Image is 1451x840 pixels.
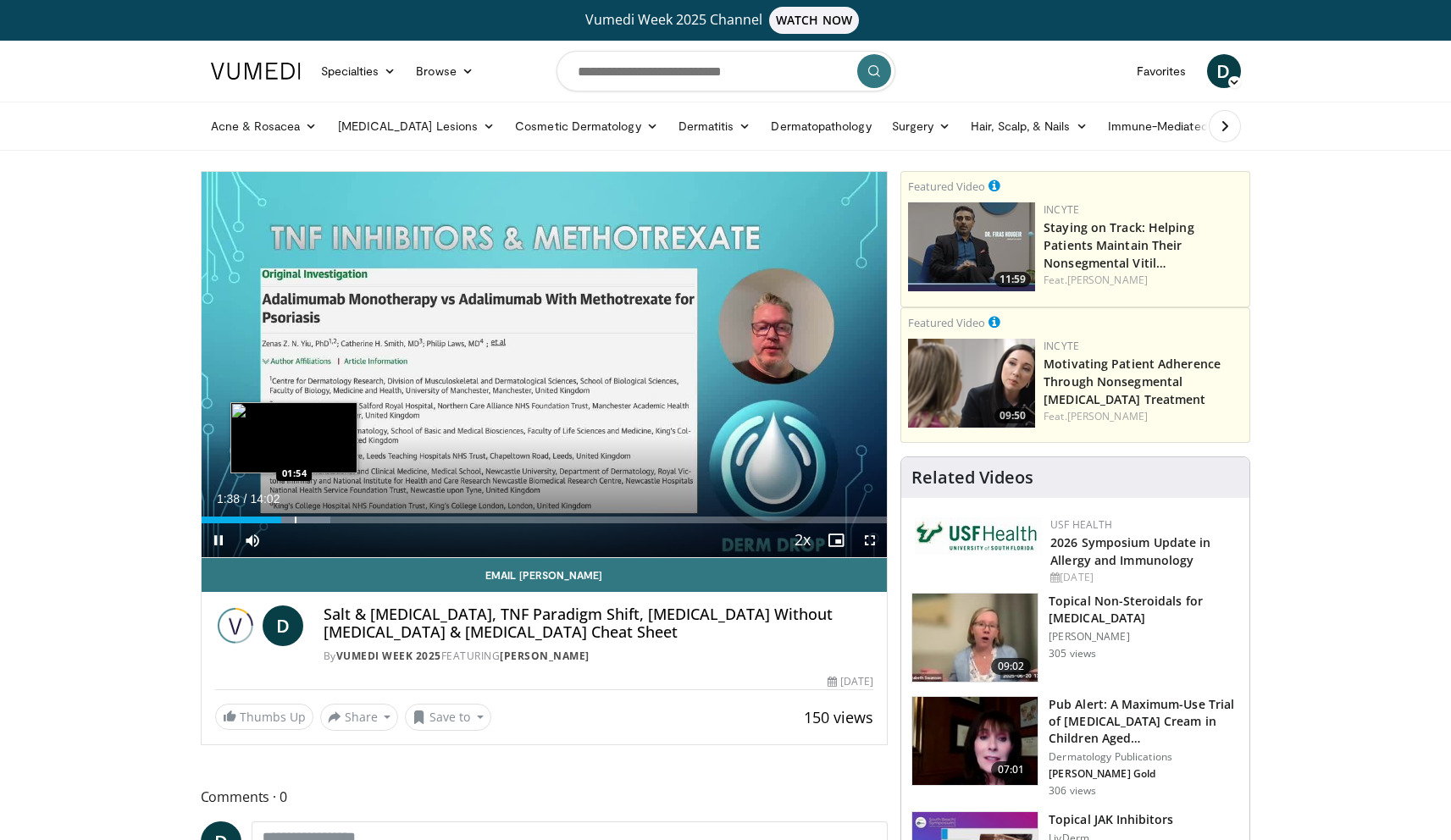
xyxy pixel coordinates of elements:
[1049,767,1239,781] p: [PERSON_NAME] Gold
[328,109,506,143] a: [MEDICAL_DATA] Lesions
[1044,356,1221,407] a: Motivating Patient Adherence Through Nonsegmental [MEDICAL_DATA] Treatment
[915,517,1042,555] img: 6ba8804a-8538-4002-95e7-a8f8012d4a11.png.150x105_q85_autocrop_double_scale_upscale_version-0.2.jpg
[1098,109,1235,143] a: Immune-Mediated
[761,109,881,143] a: Dermatopathology
[961,109,1097,143] a: Hair, Scalp, & Nails
[994,272,1031,287] span: 11:59
[1044,273,1243,288] div: Feat.
[908,339,1035,428] a: 09:50
[828,674,873,689] div: [DATE]
[201,786,889,808] span: Comments 0
[1044,409,1243,424] div: Feat.
[911,696,1239,798] a: 07:01 Pub Alert: A Maximum-Use Trial of [MEDICAL_DATA] Cream in Children Aged… Dermatology Public...
[908,179,985,194] small: Featured Video
[211,63,301,80] img: VuMedi Logo
[912,594,1038,682] img: 34a4b5e7-9a28-40cd-b963-80fdb137f70d.150x105_q85_crop-smart_upscale.jpg
[311,54,407,88] a: Specialties
[769,7,859,34] span: WATCH NOW
[202,558,888,592] a: Email [PERSON_NAME]
[1049,647,1096,660] p: 305 views
[911,467,1033,488] h4: Related Videos
[324,649,874,664] div: By FEATURING
[213,7,1238,34] a: Vumedi Week 2025 ChannelWATCH NOW
[908,202,1035,291] img: fe0751a3-754b-4fa7-bfe3-852521745b57.png.150x105_q85_crop-smart_upscale.jpg
[320,704,399,731] button: Share
[1049,811,1173,828] h3: Topical JAK Inhibitors
[1044,202,1079,217] a: Incyte
[804,707,873,727] span: 150 views
[557,51,895,91] input: Search topics, interventions
[1049,593,1239,627] h3: Topical Non-Steroidals for [MEDICAL_DATA]
[1050,534,1210,568] a: 2026 Symposium Update in Allergy and Immunology
[994,408,1031,423] span: 09:50
[908,339,1035,428] img: 39505ded-af48-40a4-bb84-dee7792dcfd5.png.150x105_q85_crop-smart_upscale.jpg
[217,492,240,506] span: 1:38
[230,402,357,473] img: image.jpeg
[405,704,491,731] button: Save to
[853,523,887,557] button: Fullscreen
[1050,517,1112,532] a: USF Health
[406,54,484,88] a: Browse
[911,593,1239,682] a: 09:02 Topical Non-Steroidals for [MEDICAL_DATA] [PERSON_NAME] 305 views
[908,315,985,330] small: Featured Video
[201,109,328,143] a: Acne & Rosacea
[912,697,1038,785] img: e32a16a8-af25-496d-a4dc-7481d4d640ca.150x105_q85_crop-smart_upscale.jpg
[336,649,441,663] a: Vumedi Week 2025
[500,649,590,663] a: [PERSON_NAME]
[1067,273,1148,287] a: [PERSON_NAME]
[785,523,819,557] button: Playback Rate
[1049,784,1096,798] p: 306 views
[991,658,1032,675] span: 09:02
[1049,630,1239,644] p: [PERSON_NAME]
[991,761,1032,778] span: 07:01
[1067,409,1148,423] a: [PERSON_NAME]
[202,172,888,558] video-js: Video Player
[1044,339,1079,353] a: Incyte
[1050,570,1236,585] div: [DATE]
[215,704,313,730] a: Thumbs Up
[1207,54,1241,88] a: D
[250,492,280,506] span: 14:02
[202,517,888,523] div: Progress Bar
[882,109,961,143] a: Surgery
[1049,750,1239,764] p: Dermatology Publications
[1127,54,1197,88] a: Favorites
[235,523,269,557] button: Mute
[324,605,874,642] h4: Salt & [MEDICAL_DATA], TNF Paradigm Shift, [MEDICAL_DATA] Without [MEDICAL_DATA] & [MEDICAL_DATA]...
[505,109,667,143] a: Cosmetic Dermatology
[668,109,761,143] a: Dermatitis
[202,523,235,557] button: Pause
[819,523,853,557] button: Enable picture-in-picture mode
[1049,696,1239,747] h3: Pub Alert: A Maximum-Use Trial of [MEDICAL_DATA] Cream in Children Aged…
[1044,219,1194,271] a: Staying on Track: Helping Patients Maintain Their Nonsegmental Vitil…
[908,202,1035,291] a: 11:59
[215,605,256,646] img: Vumedi Week 2025
[244,492,247,506] span: /
[263,605,303,646] a: D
